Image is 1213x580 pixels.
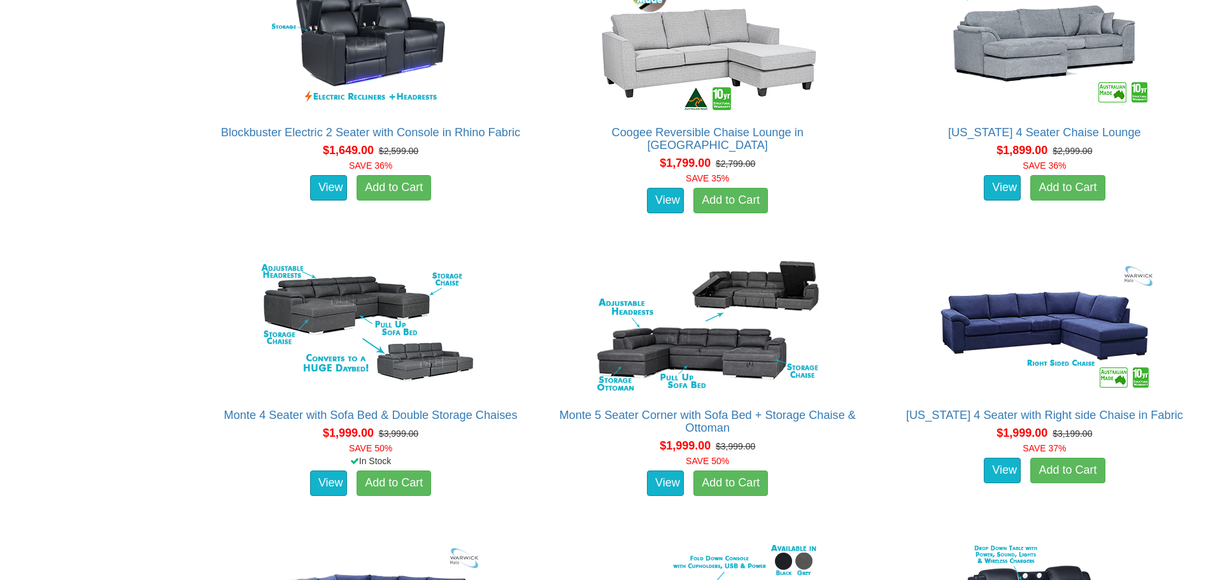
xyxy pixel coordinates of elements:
[906,409,1183,421] a: [US_STATE] 4 Seater with Right side Chaise in Fabric
[686,456,729,466] font: SAVE 50%
[716,441,755,451] del: $3,999.00
[647,188,684,213] a: View
[660,157,711,169] span: $1,799.00
[379,428,418,439] del: $3,999.00
[997,144,1047,157] span: $1,899.00
[1053,146,1092,156] del: $2,999.00
[224,409,518,421] a: Monte 4 Seater with Sofa Bed & Double Storage Chaises
[660,439,711,452] span: $1,999.00
[310,175,347,201] a: View
[948,126,1141,139] a: [US_STATE] 4 Seater Chaise Lounge
[984,458,1021,483] a: View
[984,175,1021,201] a: View
[310,470,347,496] a: View
[1053,428,1092,439] del: $3,199.00
[930,256,1159,396] img: Arizona 4 Seater with Right side Chaise in Fabric
[647,470,684,496] a: View
[357,470,431,496] a: Add to Cart
[997,427,1047,439] span: $1,999.00
[612,126,804,152] a: Coogee Reversible Chaise Lounge in [GEOGRAPHIC_DATA]
[323,144,374,157] span: $1,649.00
[693,188,768,213] a: Add to Cart
[1030,458,1105,483] a: Add to Cart
[716,159,755,169] del: $2,799.00
[323,427,374,439] span: $1,999.00
[256,256,485,396] img: Monte 4 Seater with Sofa Bed & Double Storage Chaises
[357,175,431,201] a: Add to Cart
[209,455,532,467] div: In Stock
[1023,443,1066,453] font: SAVE 37%
[379,146,418,156] del: $2,599.00
[1030,175,1105,201] a: Add to Cart
[693,470,768,496] a: Add to Cart
[559,409,856,434] a: Monte 5 Seater Corner with Sofa Bed + Storage Chaise & Ottoman
[349,160,392,171] font: SAVE 36%
[221,126,520,139] a: Blockbuster Electric 2 Seater with Console in Rhino Fabric
[349,443,392,453] font: SAVE 50%
[686,173,729,183] font: SAVE 35%
[593,256,822,396] img: Monte 5 Seater Corner with Sofa Bed + Storage Chaise & Ottoman
[1023,160,1066,171] font: SAVE 36%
